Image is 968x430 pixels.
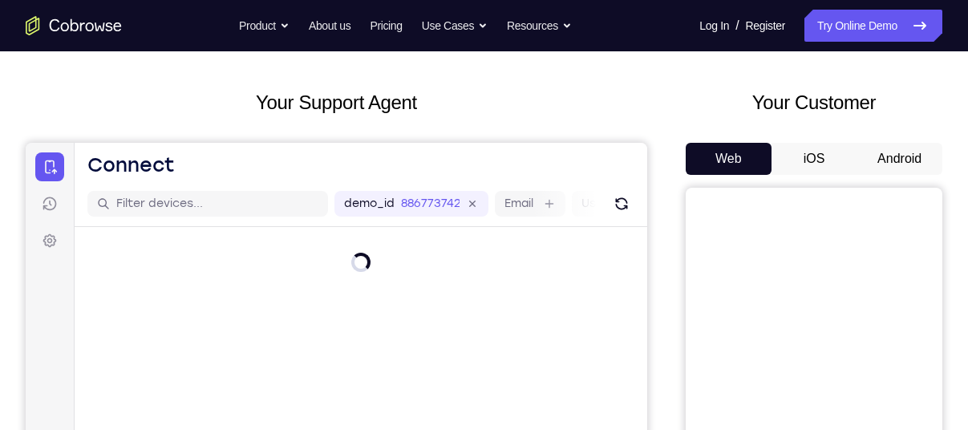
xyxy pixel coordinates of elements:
[309,10,350,42] a: About us
[26,16,122,35] a: Go to the home page
[746,10,785,42] a: Register
[686,143,772,175] button: Web
[507,10,572,42] button: Resources
[804,10,942,42] a: Try Online Demo
[686,88,942,117] h2: Your Customer
[857,143,942,175] button: Android
[370,10,402,42] a: Pricing
[26,88,647,117] h2: Your Support Agent
[422,10,488,42] button: Use Cases
[239,10,290,42] button: Product
[735,16,739,35] span: /
[699,10,729,42] a: Log In
[772,143,857,175] button: iOS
